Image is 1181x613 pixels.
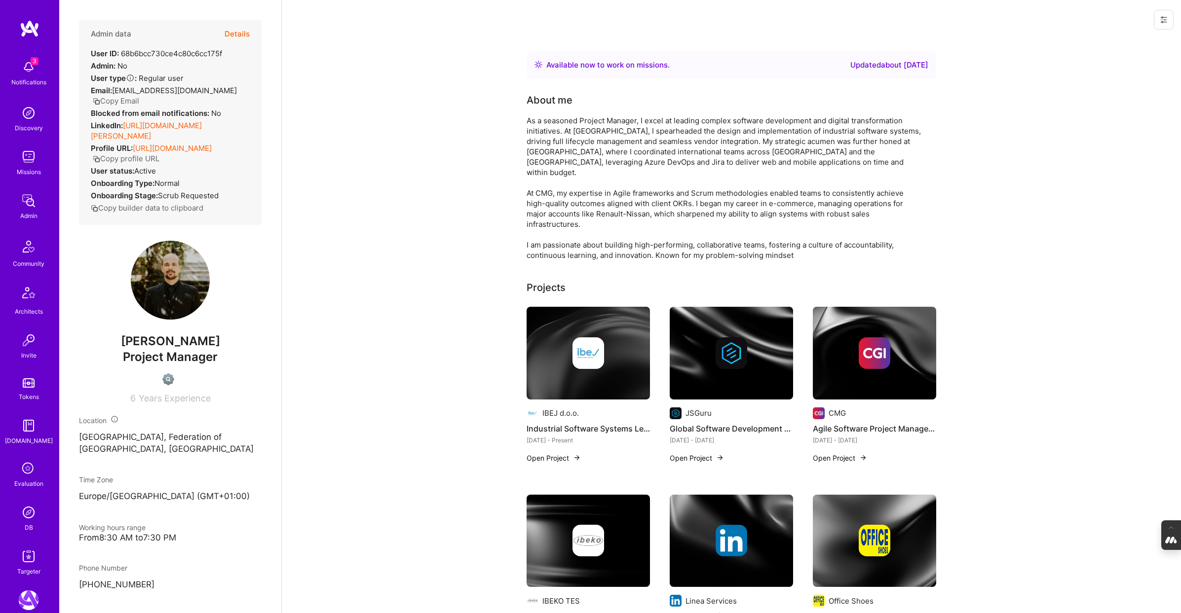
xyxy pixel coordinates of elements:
[813,407,825,419] img: Company logo
[130,393,136,403] span: 6
[91,108,221,118] div: No
[670,407,682,419] img: Company logo
[79,564,127,572] span: Phone Number
[91,61,127,71] div: No
[225,20,250,48] button: Details
[19,546,38,566] img: Skill Targeter
[829,596,874,606] div: Office Shoes
[79,475,113,484] span: Time Zone
[572,525,604,556] img: Company logo
[91,108,211,118] strong: Blocked from email notifications:
[21,350,37,361] div: Invite
[91,86,112,95] strong: Email:
[91,203,203,213] button: Copy builder data to clipboard
[93,98,100,105] i: icon Copy
[19,460,38,478] i: icon SelectionTeam
[93,153,159,164] button: Copy profile URL
[19,590,38,610] img: A.Team: Leading A.Team's Marketing & DemandGen
[527,422,650,435] h4: Industrial Software Systems Leadership
[19,57,38,77] img: bell
[91,166,134,176] strong: User status:
[716,337,747,369] img: Company logo
[859,337,890,369] img: Company logo
[20,211,38,221] div: Admin
[91,30,131,38] h4: Admin data
[23,378,35,388] img: tokens
[139,393,211,403] span: Years Experience
[527,495,650,587] img: cover
[542,408,579,418] div: IBEJ d.o.o.
[17,235,40,258] img: Community
[154,179,180,188] span: normal
[546,59,670,71] div: Available now to work on missions .
[91,205,98,212] i: icon Copy
[158,191,219,200] span: Scrub Requested
[670,495,793,587] img: cover
[17,167,41,177] div: Missions
[91,49,119,58] strong: User ID:
[17,566,40,577] div: Targeter
[859,454,867,462] img: arrow-right
[670,453,724,463] button: Open Project
[686,408,712,418] div: JSGuru
[20,20,39,37] img: logo
[93,155,100,163] i: icon Copy
[527,407,538,419] img: Company logo
[91,61,115,71] strong: Admin:
[19,147,38,167] img: teamwork
[126,73,135,82] i: Help
[527,280,566,295] div: Projects
[542,596,580,606] div: IBEKO TES
[527,93,572,108] div: About me
[91,191,158,200] strong: Onboarding Stage:
[14,478,43,489] div: Evaluation
[670,307,793,399] img: cover
[829,408,846,418] div: CMG
[670,422,793,435] h4: Global Software Development Coordination
[813,495,936,587] img: cover
[534,61,542,69] img: Availability
[16,590,41,610] a: A.Team: Leading A.Team's Marketing & DemandGen
[573,454,581,462] img: arrow-right
[123,350,218,364] span: Project Manager
[79,579,262,591] p: [PHONE_NUMBER]
[91,73,137,83] strong: User type :
[850,59,928,71] div: Updated about [DATE]
[813,307,936,399] img: cover
[813,453,867,463] button: Open Project
[17,283,40,306] img: Architects
[5,435,53,446] div: [DOMAIN_NAME]
[93,96,139,106] button: Copy Email
[31,57,38,65] span: 3
[133,144,212,153] a: [URL][DOMAIN_NAME]
[13,258,44,269] div: Community
[134,166,156,176] span: Active
[813,595,825,607] img: Company logo
[19,330,38,350] img: Invite
[527,115,921,260] div: As a seasoned Project Manager, I excel at leading complex software development and digital transf...
[91,73,184,83] div: Regular user
[79,491,262,503] p: Europe/[GEOGRAPHIC_DATA] (GMT+01:00 )
[19,191,38,211] img: admin teamwork
[162,373,174,385] img: Not Scrubbed
[670,435,793,445] div: [DATE] - [DATE]
[112,86,237,95] span: [EMAIL_ADDRESS][DOMAIN_NAME]
[670,595,682,607] img: Company logo
[11,77,46,87] div: Notifications
[79,432,262,455] p: [GEOGRAPHIC_DATA], Federation of [GEOGRAPHIC_DATA], [GEOGRAPHIC_DATA]
[572,337,604,369] img: Company logo
[91,144,133,153] strong: Profile URL:
[91,121,123,130] strong: LinkedIn:
[686,596,737,606] div: Linea Services
[19,103,38,123] img: discovery
[859,525,890,556] img: Company logo
[813,435,936,445] div: [DATE] - [DATE]
[19,392,39,402] div: Tokens
[15,123,43,133] div: Discovery
[19,503,38,522] img: Admin Search
[79,533,262,543] div: From 8:30 AM to 7:30 PM
[25,522,33,533] div: DB
[813,422,936,435] h4: Agile Software Project Management
[91,48,222,59] div: 68b6bcc730ce4c80c6cc175f
[527,307,650,399] img: cover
